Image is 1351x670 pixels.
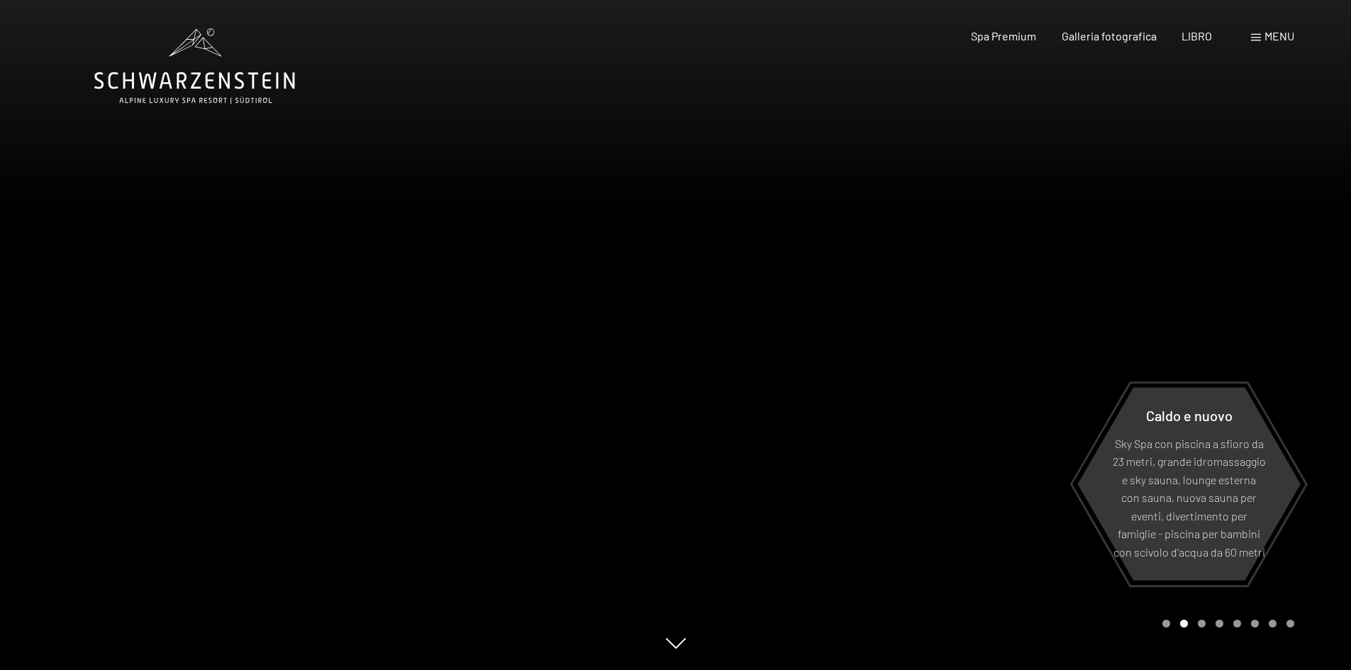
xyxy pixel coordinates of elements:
a: LIBRO [1182,29,1212,43]
div: Pagina 3 della giostra [1198,620,1206,627]
a: Galleria fotografica [1062,29,1157,43]
div: Carousel Page 1 [1162,620,1170,627]
font: Sky Spa con piscina a sfioro da 23 metri, grande idromassaggio e sky sauna, lounge esterna con sa... [1113,436,1266,559]
div: Pagina 5 della giostra [1233,620,1241,627]
div: Carosello Pagina 7 [1269,620,1277,627]
font: menu [1264,29,1294,43]
div: Carousel Page 2 (Current Slide) [1180,620,1188,627]
font: Caldo e nuovo [1146,406,1233,423]
a: Caldo e nuovo Sky Spa con piscina a sfioro da 23 metri, grande idromassaggio e sky sauna, lounge ... [1077,386,1301,581]
div: Pagina 8 della giostra [1286,620,1294,627]
a: Spa Premium [971,29,1036,43]
div: Pagina 6 della giostra [1251,620,1259,627]
div: Pagina 4 del carosello [1216,620,1223,627]
div: Paginazione carosello [1157,620,1294,627]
